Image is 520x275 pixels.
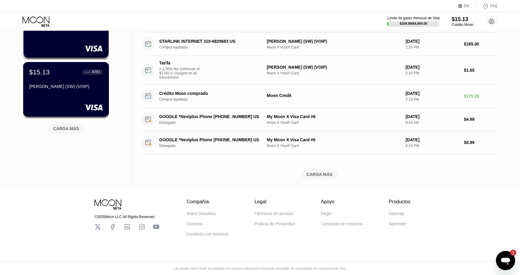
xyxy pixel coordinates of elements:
div: [DATE] [406,39,459,44]
div: $4.99 [464,117,497,122]
div: Sitemap [389,211,404,216]
div: [DATE] [406,91,459,96]
div: Denegado [159,144,268,148]
div: 2:16 PM [406,71,459,75]
div: [DATE] [406,114,459,119]
div: Moon X Visa® Card [267,71,401,75]
div: Política de Privacidad [255,221,295,226]
div: Las tarjetas Moon Visa® son emitidas por nuestras instituciones financieras asociadas, de conform... [169,267,351,270]
div: CARGA MÁS [44,121,89,134]
div: Límite de gasto mensual de Visa$169.99/$4,000.00 [387,16,440,27]
div: A 1.00% fee (minimum of $1.00) is charged on all transactions [159,67,204,80]
div: GOOGLE *Nextplus Phone [PHONE_NUMBER] USDenegadoMy Moon X Visa Card #6Moon X Visa® Card[DATE]9:43... [141,108,497,131]
div: FAQs [321,211,331,216]
div: GOOGLE *Nextplus Phone [PHONE_NUMBER] USDenegadoMy Moon X Visa Card #6Moon X Visa® Card[DATE]4:24... [141,131,497,154]
div: [PERSON_NAME] (SW) (VOIP) [267,39,401,44]
div: $15.13 [29,68,50,76]
div: [PERSON_NAME] (SW) (VOIP) [29,84,103,89]
div: Moon Credit [267,93,401,98]
iframe: Número de mensajes sin leer [504,250,516,256]
div: STARLINK INTERNET 310-6829683 US [159,39,260,44]
div: CARGA MÁS [53,126,79,131]
div: GOOGLE *Nextplus Phone [PHONE_NUMBER] US [159,114,260,119]
div: Sobre Nosotros [187,211,216,216]
div: © 2025 Moon LLC All Rights Reserved [94,215,159,219]
div: [PERSON_NAME] (SW) (VOIP) [267,65,401,70]
div: $170.28 [464,94,497,98]
div: My Moon X Visa Card #6 [267,137,401,142]
div: Contacta con nosotros [187,232,229,236]
div: Términos de servicio [255,211,293,216]
div: Aprender [389,221,406,226]
div: 2:13 PM [406,97,459,102]
div: Carreras [187,221,203,226]
div: EN [464,4,469,8]
div: Apoyo [321,199,363,205]
div: GOOGLE *Nextplus Phone [PHONE_NUMBER] US [159,137,260,142]
div: Crédito Moon comprado [159,91,260,96]
div: Crédito Moon [452,23,473,27]
div: TarifaA 1.00% fee (minimum of $1.00) is charged on all transactions[PERSON_NAME] (SW) (VOIP)Moon ... [141,56,497,85]
div: Tarifa [159,61,201,65]
div: [DATE] [406,65,459,70]
div: 9:43 AM [406,120,459,125]
div: STARLINK INTERNET 310-6829683 USCompra liquidada[PERSON_NAME] (SW) (VOIP)Moon X Visa® Card[DATE]2... [141,33,497,56]
div: Compra liquidada [159,97,268,102]
div: $15.13● ● ● ●6781[PERSON_NAME] (SW) (VOIP) [23,62,109,116]
iframe: Botón para iniciar la ventana de mensajería, 1 mensaje sin leer [496,251,515,270]
div: Crédito Moon compradoCompra liquidadaMoon Credit[DATE]2:13 PM$170.28 [141,85,497,108]
div: Productos [389,199,410,205]
div: $169.99 / $4,000.00 [400,22,427,25]
div: Límite de gasto mensual de Visa [387,16,440,20]
div: My Moon X Visa Card #6 [267,114,401,119]
div: 6781 [92,70,100,74]
div: Compra liquidada [159,45,268,49]
div: Legal [255,199,295,205]
div: $4.99 [464,140,497,145]
div: Contacta con nosotros [321,221,363,226]
div: $15.13Crédito Moon [452,16,473,27]
div: Compañía [187,199,229,205]
div: FAQ [490,4,497,8]
div: Moon X Visa® Card [267,45,401,49]
div: ● ● ● ● [85,71,91,73]
div: CARGA MÁS [307,172,333,177]
div: $1.65 [464,68,497,73]
div: Moon X Visa® Card [267,120,401,125]
div: [DATE] [406,137,459,142]
div: $15.13 [452,16,473,23]
div: $165.00 [464,42,497,46]
div: FAQ [476,3,497,9]
div: CARGA MÁS [141,169,497,180]
div: EN [458,3,476,9]
div: 4:24 PM [406,144,459,148]
div: 2:16 PM [406,45,459,49]
div: Denegado [159,120,268,125]
div: Moon X Visa® Card [267,144,401,148]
